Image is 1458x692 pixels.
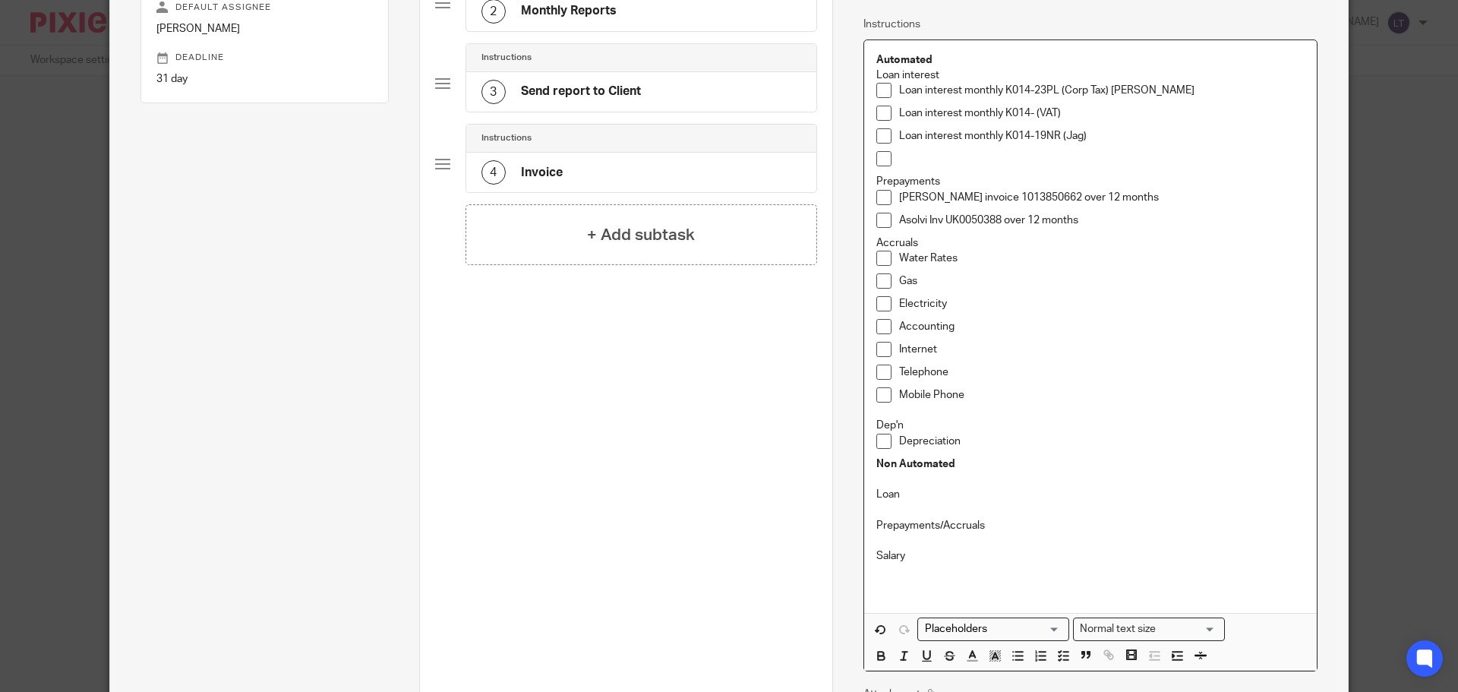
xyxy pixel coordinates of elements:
p: 31 day [156,71,373,87]
p: Loan interest monthly K014-23PL (Corp Tax) [PERSON_NAME] [899,83,1305,98]
p: Loan interest [876,68,1305,83]
p: Prepayments [876,174,1305,189]
p: Internet [899,342,1305,357]
div: Search for option [1073,618,1225,641]
p: Loan [876,487,1305,502]
h4: Monthly Reports [521,3,617,19]
h4: Instructions [481,132,532,144]
p: Loan interest monthly K014- (VAT) [899,106,1305,121]
strong: Non Automated [876,459,955,469]
p: Dep'n [876,418,1305,433]
p: Depreciation [899,434,1305,449]
h4: + Add subtask [587,223,695,247]
p: Asolvi Inv UK0050388 over 12 months [899,213,1305,228]
strong: Automated [876,55,933,65]
p: [PERSON_NAME] [156,21,373,36]
p: Water Rates [899,251,1305,266]
p: Electricity [899,296,1305,311]
p: Prepayments/Accruals [876,518,1305,533]
p: Loan interest monthly K014-19NR (Jag) [899,128,1305,144]
h4: Send report to Client [521,84,641,100]
div: Search for option [917,618,1069,641]
label: Instructions [863,17,920,32]
h4: Invoice [521,165,563,181]
p: Accruals [876,235,1305,251]
input: Search for option [1161,621,1216,637]
div: 4 [481,160,506,185]
p: Default assignee [156,2,373,14]
p: Deadline [156,52,373,64]
h4: Instructions [481,52,532,64]
p: Mobile Phone [899,387,1305,403]
div: Placeholders [917,618,1069,641]
p: Telephone [899,365,1305,380]
span: Normal text size [1077,621,1160,637]
input: Search for option [920,621,1060,637]
div: Text styles [1073,618,1225,641]
p: Accounting [899,319,1305,334]
div: 3 [481,80,506,104]
p: Gas [899,273,1305,289]
p: [PERSON_NAME] invoice 1013850662 over 12 months [899,190,1305,205]
p: Salary [876,548,1305,564]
